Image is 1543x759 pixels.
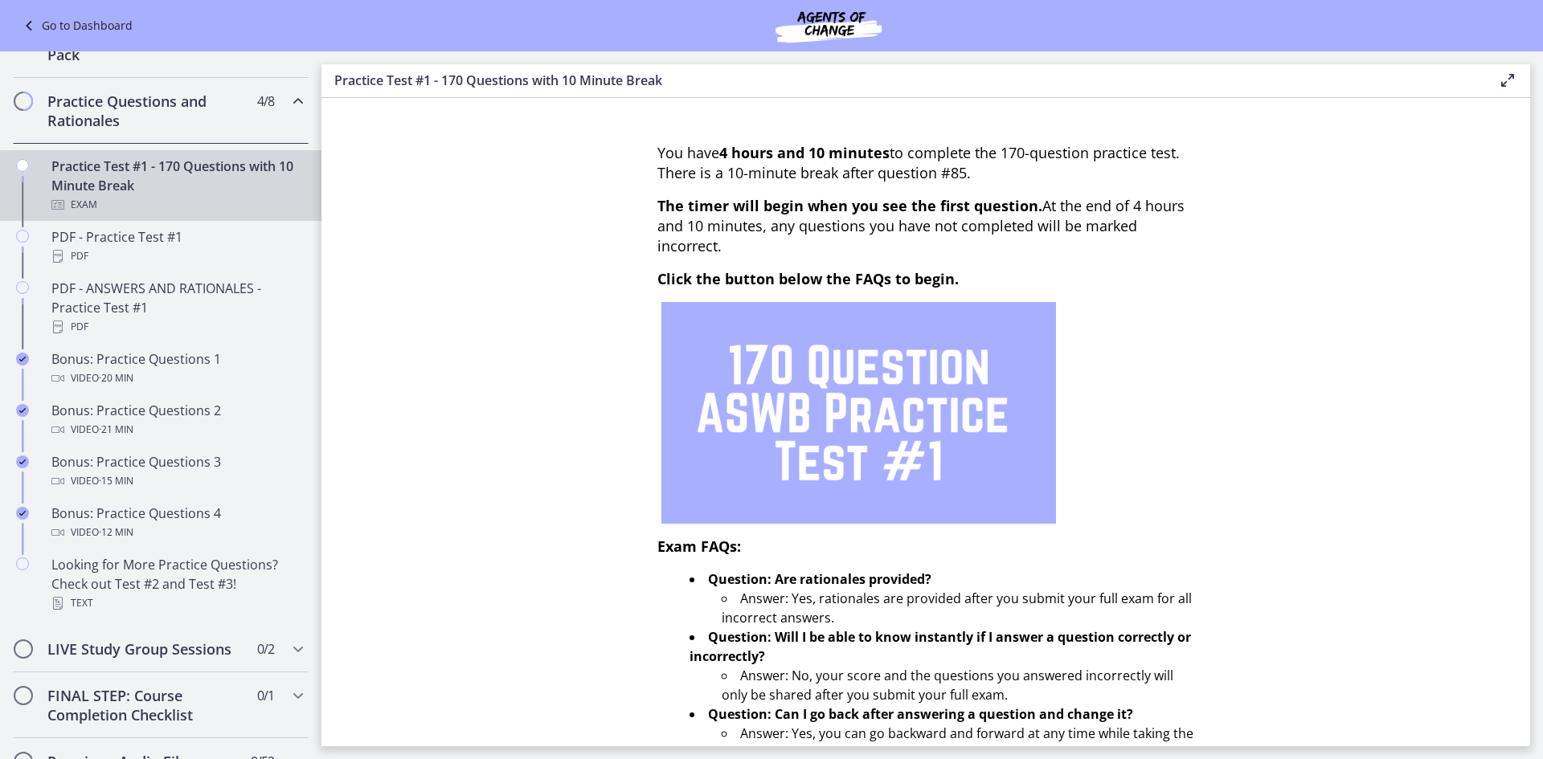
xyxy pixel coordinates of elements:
div: PDF - Practice Test #1 [51,227,302,266]
div: PDF - ANSWERS AND RATIONALES - Practice Test #1 [51,279,302,337]
a: Go to Dashboard [19,16,133,35]
img: Agents of Change Social Work Test Prep [732,6,925,45]
strong: Question: Are rationales provided? [708,570,931,588]
i: Completed [16,404,29,417]
span: 0 / 2 [257,639,274,659]
span: · 21 min [99,420,133,439]
span: Click the button below the FAQs to begin. [657,269,959,288]
strong: Question: Will I be able to know instantly if I answer a question correctly or incorrectly? [690,628,1191,665]
div: PDF [51,247,302,266]
div: Video [51,369,302,388]
h2: FINAL STEP: Course Completion Checklist [47,686,244,724]
div: Bonus: Practice Questions 2 [51,401,302,439]
div: Text [51,594,302,613]
div: Looking for More Practice Questions? Check out Test #2 and Test #3! [51,555,302,613]
div: Video [51,471,302,491]
i: Completed [16,353,29,365]
div: Bonus: Practice Questions 4 [51,504,302,542]
div: Exam [51,195,302,214]
div: PDF [51,317,302,337]
span: · 20 min [99,369,133,388]
span: At the end of 4 hours and 10 minutes, any questions you have not completed will be marked incorrect. [657,196,1185,255]
div: Bonus: Practice Questions 3 [51,452,302,491]
span: · 12 min [99,523,133,542]
li: Answer: No, your score and the questions you answered incorrectly will only be shared after you s... [722,666,1194,704]
h3: Practice Test #1 - 170 Questions with 10 Minute Break [334,71,1472,90]
div: Bonus: Practice Questions 1 [51,349,302,388]
div: Practice Test #1 - 170 Questions with 10 Minute Break [51,157,302,214]
span: Exam FAQs: [657,537,741,556]
span: 0 / 1 [257,686,274,705]
span: · 15 min [99,471,133,491]
h2: Practice Questions and Rationales [47,92,244,130]
span: 4 / 8 [257,92,274,111]
span: The timer will begin when you see the first question. [657,196,1042,215]
li: Answer: Yes, rationales are provided after you submit your full exam for all incorrect answers. [722,589,1194,627]
span: You have to complete the 170-question practice test. There is a 10-minute break after question #85. [657,143,1180,182]
i: Completed [16,507,29,520]
i: Completed [16,455,29,468]
div: Video [51,523,302,542]
div: Video [51,420,302,439]
strong: Question: Can I go back after answering a question and change it? [708,705,1133,723]
h2: LIVE Study Group Sessions [47,639,244,659]
strong: 4 hours and 10 minutes [719,143,890,162]
img: 1.png [661,302,1056,524]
